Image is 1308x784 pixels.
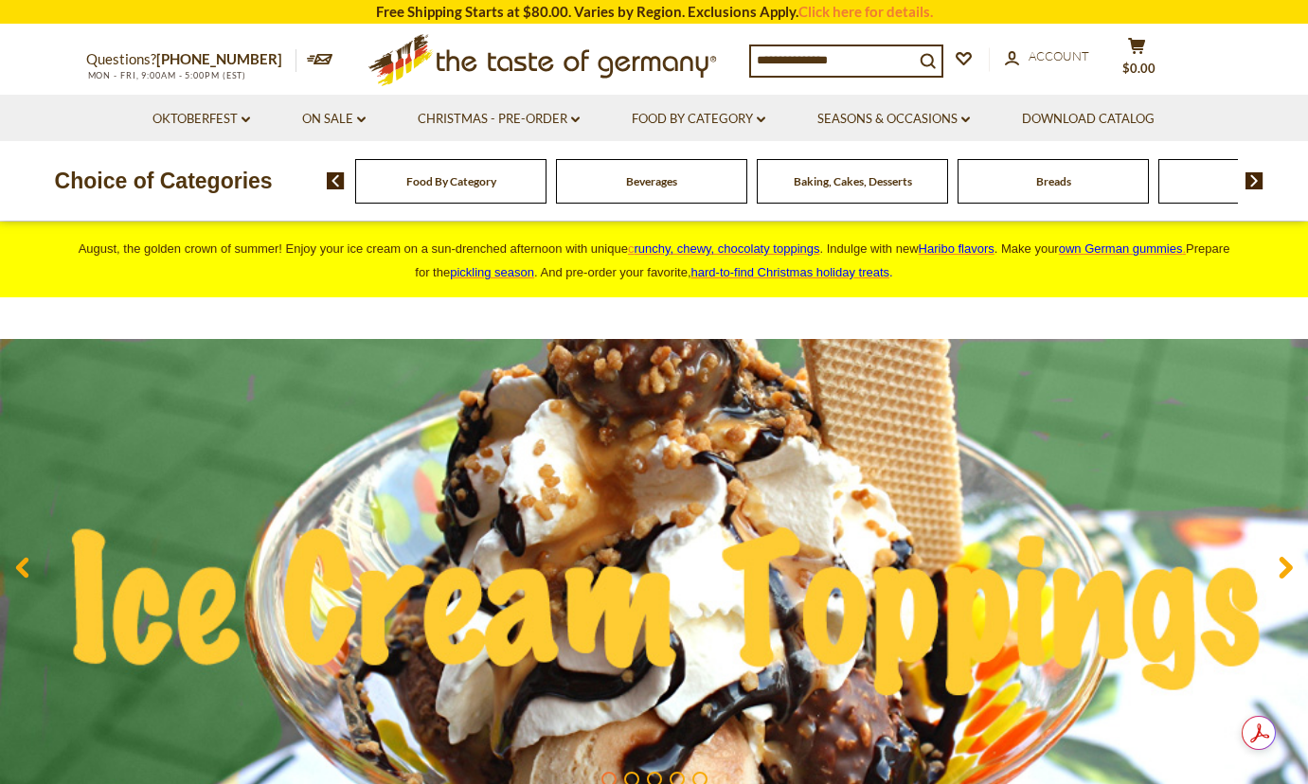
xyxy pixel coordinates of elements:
a: pickling season [450,265,534,279]
span: . [691,265,893,279]
a: Baking, Cakes, Desserts [794,174,912,188]
a: Food By Category [632,109,765,130]
span: August, the golden crown of summer! Enjoy your ice cream on a sun-drenched afternoon with unique ... [79,241,1230,279]
img: next arrow [1245,172,1263,189]
a: Seasons & Occasions [817,109,970,130]
a: own German gummies. [1059,241,1186,256]
a: Download Catalog [1022,109,1155,130]
a: Food By Category [406,174,496,188]
span: Account [1029,48,1089,63]
a: Beverages [626,174,677,188]
img: previous arrow [327,172,345,189]
a: Click here for details. [798,3,933,20]
a: Christmas - PRE-ORDER [418,109,580,130]
a: Haribo flavors [919,241,994,256]
a: [PHONE_NUMBER] [156,50,282,67]
span: MON - FRI, 9:00AM - 5:00PM (EST) [86,70,247,80]
span: own German gummies [1059,241,1183,256]
span: runchy, chewy, chocolaty toppings [634,241,819,256]
p: Questions? [86,47,296,72]
a: Breads [1036,174,1071,188]
a: Oktoberfest [152,109,250,130]
a: Account [1005,46,1089,67]
button: $0.00 [1109,37,1166,84]
a: hard-to-find Christmas holiday treats [691,265,890,279]
span: $0.00 [1122,61,1156,76]
a: crunchy, chewy, chocolaty toppings [628,241,820,256]
a: On Sale [302,109,366,130]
